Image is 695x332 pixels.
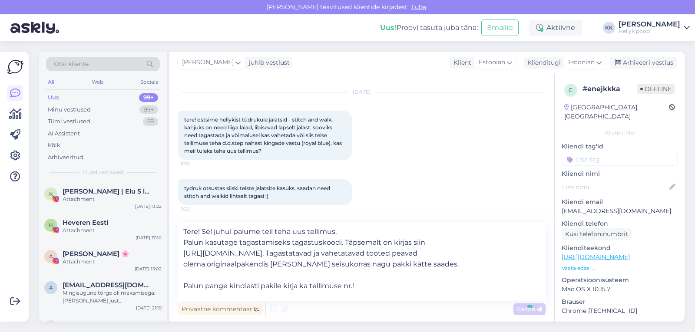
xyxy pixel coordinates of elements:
[139,105,158,114] div: 99+
[48,93,59,102] div: Uus
[245,58,290,67] div: juhib vestlust
[63,320,119,328] span: Jane Sõna
[562,182,668,192] input: Lisa nimi
[63,289,162,305] div: Mingisugune tõrge oli maksmisega. [PERSON_NAME] just [PERSON_NAME] teavitus, et makse läks kenast...
[46,76,56,88] div: All
[562,228,632,240] div: Küsi telefoninumbrit
[83,168,123,176] span: Uued vestlused
[63,195,162,203] div: Attachment
[562,285,678,294] p: Mac OS X 10.15.7
[562,253,630,261] a: [URL][DOMAIN_NAME]
[603,22,615,34] div: KK
[135,266,162,272] div: [DATE] 15:02
[562,276,678,285] p: Operatsioonisüsteem
[619,21,680,28] div: [PERSON_NAME]
[562,297,678,306] p: Brauser
[569,87,573,93] span: e
[48,153,83,162] div: Arhiveeritud
[48,129,80,138] div: AI Assistent
[481,20,519,36] button: Emailid
[135,203,162,210] div: [DATE] 13:22
[7,59,23,75] img: Askly Logo
[48,105,91,114] div: Minu vestlused
[48,117,90,126] div: Tiimi vestlused
[49,191,53,197] span: K
[610,57,677,69] div: Arhiveeri vestlus
[562,169,678,178] p: Kliendi nimi
[54,59,89,69] span: Otsi kliente
[184,116,343,154] span: tere! ostsime hellykist tüdrukule jalatsid - stitch and walk. kahjuks on need liiga laiad, libise...
[562,306,678,316] p: Chrome [TECHNICAL_ID]
[562,243,678,253] p: Klienditeekond
[184,185,331,199] span: tydruk otsustas siiski teiste jalatsite kasuks. saadan need stitch and walkid lihtsalt tagasi :)
[562,153,678,166] input: Lisa tag
[178,88,546,96] div: [DATE]
[63,187,153,195] span: Kristiina Kruus | Elu 5 lapsega
[181,161,213,167] span: 8:50
[619,21,690,35] a: [PERSON_NAME]Hellyk pood
[562,142,678,151] p: Kliendi tag'id
[139,93,158,102] div: 99+
[49,284,53,291] span: a
[524,58,561,67] div: Klienditugi
[63,227,162,234] div: Attachment
[63,219,108,227] span: Heveren Eesti
[136,234,162,241] div: [DATE] 17:10
[136,305,162,311] div: [DATE] 21:19
[380,23,397,32] b: Uus!
[48,141,60,150] div: Kõik
[380,23,478,33] div: Proovi tasuta juba täna:
[562,197,678,207] p: Kliendi email
[49,253,53,260] span: A
[562,264,678,272] p: Vaata edasi ...
[568,58,595,67] span: Estonian
[582,84,637,94] div: # enejkkka
[619,28,680,35] div: Hellyk pood
[90,76,105,88] div: Web
[479,58,505,67] span: Estonian
[139,76,160,88] div: Socials
[49,222,53,228] span: H
[409,3,429,11] span: Luba
[63,258,162,266] div: Attachment
[562,207,678,216] p: [EMAIL_ADDRESS][DOMAIN_NAME]
[529,20,582,36] div: Aktiivne
[562,219,678,228] p: Kliendi telefon
[637,84,675,94] span: Offline
[63,281,153,289] span: annamariataidla@gmail.com
[564,103,669,121] div: [GEOGRAPHIC_DATA], [GEOGRAPHIC_DATA]
[450,58,471,67] div: Klient
[562,129,678,137] div: Kliendi info
[182,58,234,67] span: [PERSON_NAME]
[143,117,158,126] div: 58
[181,206,213,212] span: 9:22
[63,250,129,258] span: Andra 🌸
